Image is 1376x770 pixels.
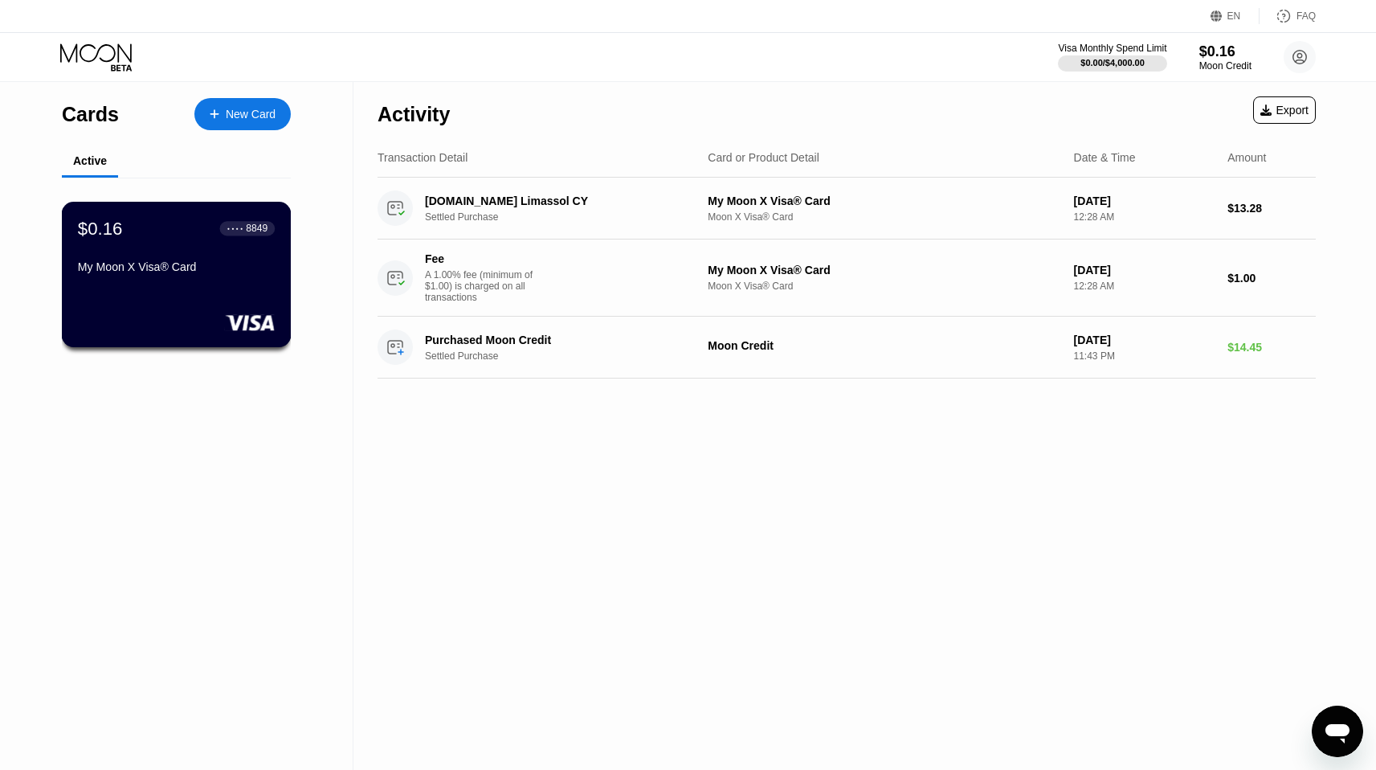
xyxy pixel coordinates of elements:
div: [DATE] [1074,334,1215,346]
div: Transaction Detail [378,151,468,164]
div: [DOMAIN_NAME] Limassol CY [425,195,691,207]
div: Moon Credit [1199,60,1251,72]
div: 11:43 PM [1074,350,1215,362]
div: Card or Product Detail [708,151,819,164]
div: FAQ [1260,8,1316,24]
div: [DATE] [1074,195,1215,207]
div: Activity [378,103,450,126]
div: Amount [1227,151,1266,164]
div: $0.16 [78,218,123,239]
div: $0.16Moon Credit [1199,43,1251,72]
div: FAQ [1296,10,1316,22]
div: 12:28 AM [1074,281,1215,292]
div: Moon X Visa® Card [708,211,1060,223]
div: Purchased Moon Credit [425,334,691,346]
div: Fee [425,252,537,265]
div: Settled Purchase [425,211,711,223]
div: Visa Monthly Spend Limit$0.00/$4,000.00 [1058,43,1166,72]
div: 8849 [246,223,267,234]
div: Cards [62,103,119,126]
div: EN [1227,10,1241,22]
div: $1.00 [1227,272,1316,285]
div: Settled Purchase [425,350,711,362]
div: Active [73,154,107,167]
div: [DOMAIN_NAME] Limassol CYSettled PurchaseMy Moon X Visa® CardMoon X Visa® Card[DATE]12:28 AM$13.28 [378,178,1316,240]
div: Moon Credit [708,339,1060,352]
div: [DATE] [1074,264,1215,276]
div: Export [1253,96,1316,124]
div: Visa Monthly Spend Limit [1058,43,1166,54]
div: My Moon X Visa® Card [708,264,1060,276]
div: New Card [226,108,276,121]
div: A 1.00% fee (minimum of $1.00) is charged on all transactions [425,269,545,303]
div: Moon X Visa® Card [708,281,1060,292]
div: FeeA 1.00% fee (minimum of $1.00) is charged on all transactionsMy Moon X Visa® CardMoon X Visa® ... [378,240,1316,317]
div: Date & Time [1074,151,1136,164]
div: My Moon X Visa® Card [78,260,275,273]
div: My Moon X Visa® Card [708,195,1060,207]
div: New Card [194,98,291,130]
div: ● ● ● ● [227,226,243,231]
div: Purchased Moon CreditSettled PurchaseMoon Credit[DATE]11:43 PM$14.45 [378,317,1316,379]
div: Export [1260,104,1309,117]
div: EN [1211,8,1260,24]
div: 12:28 AM [1074,211,1215,223]
div: $13.28 [1227,202,1316,215]
div: $0.00 / $4,000.00 [1080,58,1145,68]
div: $14.45 [1227,341,1316,354]
div: $0.16● ● ● ●8849My Moon X Visa® Card [63,203,290,346]
div: $0.16 [1199,43,1251,60]
iframe: Button to launch messaging window [1312,706,1363,757]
